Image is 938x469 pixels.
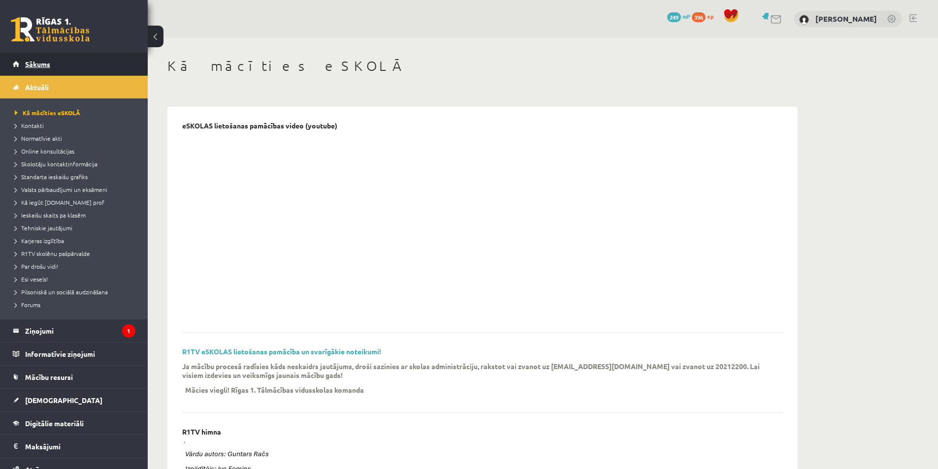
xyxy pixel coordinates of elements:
[25,60,50,68] span: Sākums
[15,160,97,168] span: Skolotāju kontaktinformācija
[13,412,135,435] a: Digitālie materiāli
[13,343,135,365] a: Informatīvie ziņojumi
[15,287,138,296] a: Pilsoniskā un sociālā audzināšana
[182,347,381,356] a: R1TV eSKOLAS lietošanas pamācība un svarīgākie noteikumi!
[13,389,135,411] a: [DEMOGRAPHIC_DATA]
[15,262,58,270] span: Par drošu vidi!
[682,12,690,20] span: mP
[25,396,102,405] span: [DEMOGRAPHIC_DATA]
[15,198,138,207] a: Kā iegūt [DOMAIN_NAME] prof
[13,76,135,98] a: Aktuāli
[25,319,135,342] legend: Ziņojumi
[15,186,107,193] span: Valsts pārbaudījumi un eksāmeni
[15,224,72,232] span: Tehniskie jautājumi
[15,134,138,143] a: Normatīvie akti
[15,236,138,245] a: Karjeras izglītība
[692,12,706,22] span: 396
[15,211,86,219] span: Ieskaišu skaits pa klasēm
[15,159,138,168] a: Skolotāju kontaktinformācija
[799,15,809,25] img: Artūrs Keinovskis
[15,172,138,181] a: Standarta ieskaišu grafiks
[25,343,135,365] legend: Informatīvie ziņojumi
[15,211,138,219] a: Ieskaišu skaits pa klasēm
[15,223,138,232] a: Tehniskie jautājumi
[692,12,718,20] a: 396 xp
[15,109,80,117] span: Kā mācīties eSKOLĀ
[25,435,135,458] legend: Maksājumi
[15,147,74,155] span: Online konsultācijas
[707,12,713,20] span: xp
[15,301,40,309] span: Forums
[15,185,138,194] a: Valsts pārbaudījumi un eksāmeni
[15,237,64,245] span: Karjeras izglītība
[15,262,138,271] a: Par drošu vidi!
[13,435,135,458] a: Maksājumi
[15,275,48,283] span: Esi vesels!
[13,366,135,388] a: Mācību resursi
[15,288,108,296] span: Pilsoniskā un sociālā audzināšana
[182,428,221,436] p: R1TV himna
[185,385,229,394] p: Mācies viegli!
[15,122,44,129] span: Kontakti
[13,53,135,75] a: Sākums
[13,319,135,342] a: Ziņojumi1
[15,108,138,117] a: Kā mācīties eSKOLĀ
[182,122,337,130] p: eSKOLAS lietošanas pamācības video (youtube)
[667,12,690,20] a: 249 mP
[15,300,138,309] a: Forums
[15,198,104,206] span: Kā iegūt [DOMAIN_NAME] prof
[122,324,135,338] i: 1
[167,58,798,74] h1: Kā mācīties eSKOLĀ
[182,362,768,379] p: Ja mācību procesā radīsies kāds neskaidrs jautājums, droši sazinies ar skolas administrāciju, rak...
[15,275,138,283] a: Esi vesels!
[15,250,90,257] span: R1TV skolēnu pašpārvalde
[15,173,88,181] span: Standarta ieskaišu grafiks
[815,14,877,24] a: [PERSON_NAME]
[667,12,681,22] span: 249
[15,121,138,130] a: Kontakti
[15,249,138,258] a: R1TV skolēnu pašpārvalde
[25,419,84,428] span: Digitālie materiāli
[11,17,90,42] a: Rīgas 1. Tālmācības vidusskola
[25,373,73,381] span: Mācību resursi
[15,134,62,142] span: Normatīvie akti
[15,147,138,156] a: Online konsultācijas
[25,83,49,92] span: Aktuāli
[231,385,364,394] p: Rīgas 1. Tālmācības vidusskolas komanda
